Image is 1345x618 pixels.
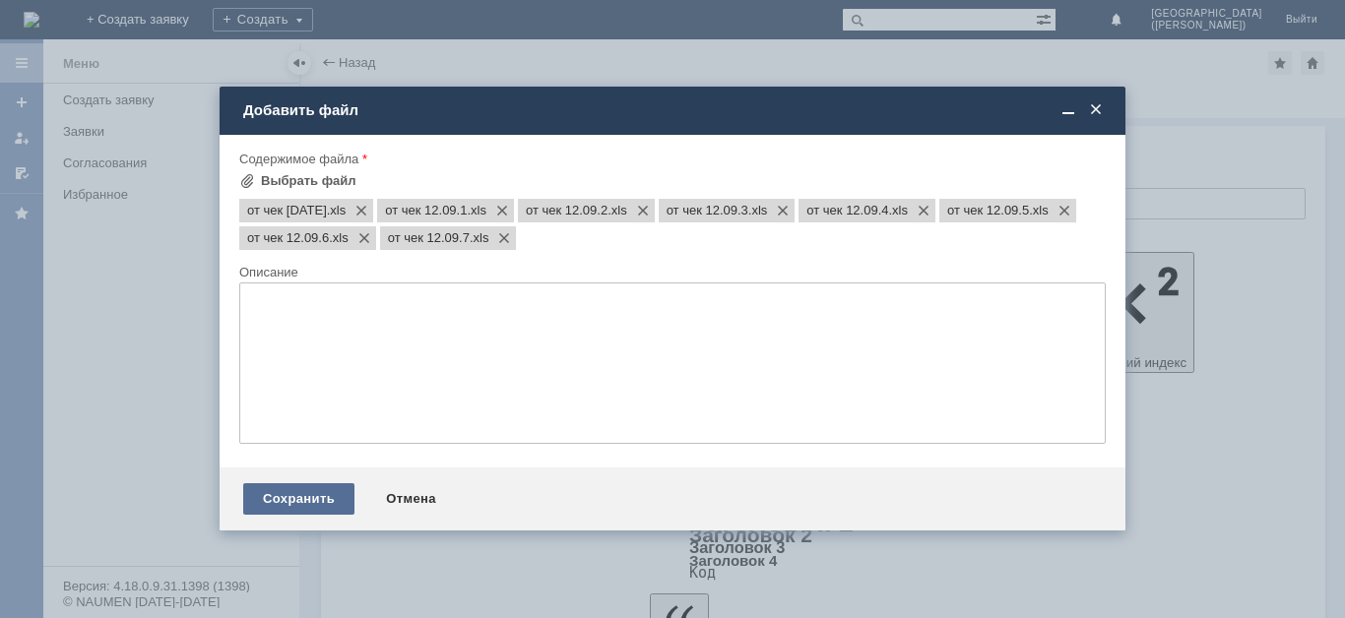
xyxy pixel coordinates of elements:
span: Свернуть (Ctrl + M) [1058,101,1078,119]
span: от чек 12.09.5.xls [1029,203,1049,218]
span: от чек 12.09.5.xls [947,203,1029,218]
span: от чек 12.09.3.xls [667,203,748,218]
div: Прошу удалить отложенные чеки [8,24,288,39]
div: Добрый вечер. [8,8,288,24]
span: от чек 12.09.1.xls [385,203,467,218]
span: от чек 12.09.3.xls [748,203,768,218]
div: Содержимое файла [239,153,1102,165]
span: от чек 11.09.2025.xls [327,203,347,218]
span: от чек 12.09.2.xls [526,203,608,218]
span: от чек 12.09.6.xls [329,230,349,246]
div: Добавить файл [243,101,1106,119]
span: от чек 12.09.6.xls [247,230,329,246]
span: от чек 11.09.2025.xls [247,203,327,218]
span: от чек 12.09.4.xls [889,203,909,218]
span: от чек 12.09.1.xls [467,203,486,218]
span: от чек 12.09.7.xls [388,230,470,246]
div: Описание [239,266,1102,278]
span: от чек 12.09.4.xls [806,203,888,218]
span: от чек 12.09.2.xls [608,203,627,218]
span: Закрыть [1086,101,1106,119]
div: Выбрать файл [261,173,356,189]
span: от чек 12.09.7.xls [470,230,489,246]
